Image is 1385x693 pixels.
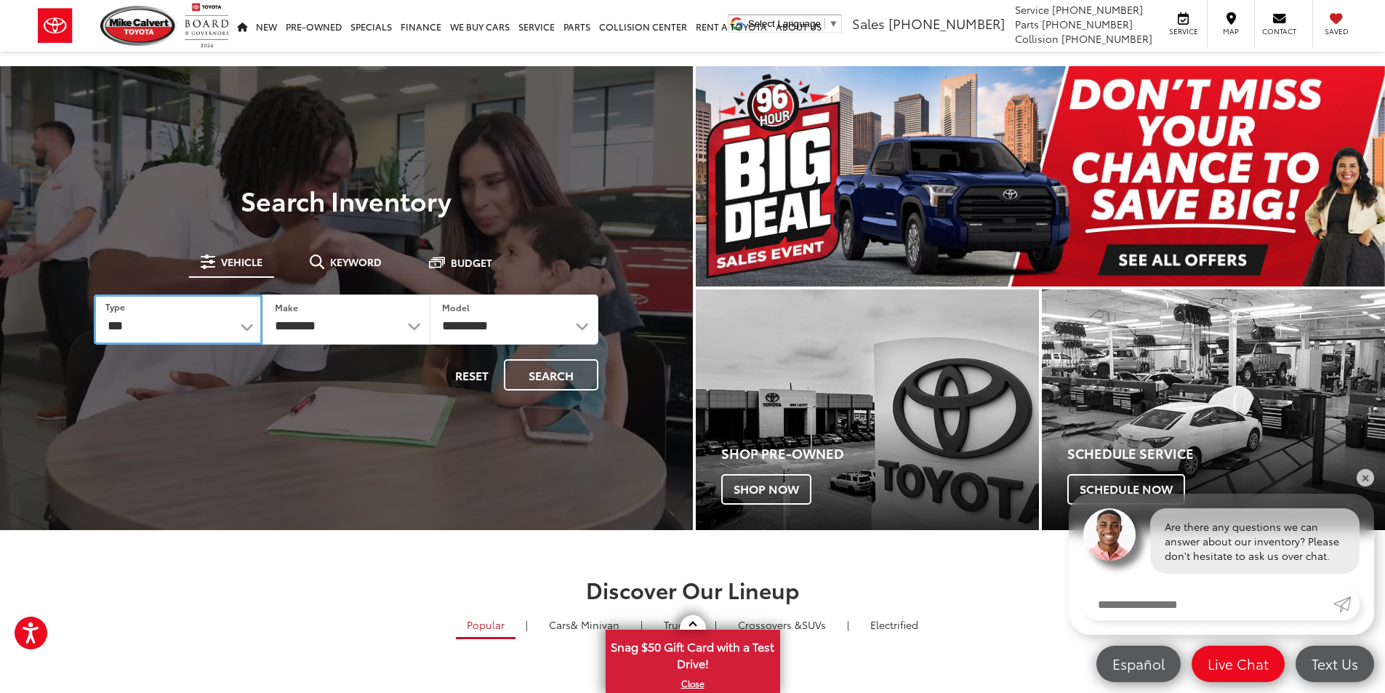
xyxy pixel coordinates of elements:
button: Reset [443,359,501,390]
span: Service [1167,26,1200,36]
a: Submit [1333,588,1360,620]
span: Contact [1262,26,1296,36]
span: Collision [1015,31,1059,46]
a: Popular [456,612,515,639]
label: Model [442,301,470,313]
span: Sales [852,14,885,33]
input: Enter your message [1083,588,1333,620]
a: Electrified [859,612,929,637]
a: Schedule Service Schedule Now [1042,289,1385,530]
label: Make [275,301,298,313]
h2: Discover Our Lineup [180,577,1205,601]
a: Español [1096,646,1181,682]
span: Shop Now [721,474,811,505]
span: Saved [1320,26,1352,36]
span: ▼ [829,18,838,29]
a: Live Chat [1192,646,1285,682]
li: | [843,617,853,632]
span: [PHONE_NUMBER] [1061,31,1152,46]
img: Agent profile photo [1083,508,1136,561]
a: Text Us [1296,646,1374,682]
span: Keyword [330,257,382,267]
span: & Minivan [571,617,619,632]
span: [PHONE_NUMBER] [888,14,1005,33]
h4: Shop Pre-Owned [721,446,1039,461]
span: Snag $50 Gift Card with a Test Drive! [607,631,779,676]
a: Trucks [653,612,704,637]
span: Budget [451,257,492,268]
span: Live Chat [1200,654,1276,673]
span: Schedule Now [1067,474,1185,505]
span: [PHONE_NUMBER] [1052,2,1143,17]
label: Type [105,300,125,313]
span: [PHONE_NUMBER] [1042,17,1133,31]
span: Service [1015,2,1049,17]
span: Español [1105,654,1172,673]
li: | [522,617,531,632]
span: Map [1215,26,1247,36]
div: Toyota [696,289,1039,530]
span: Text Us [1304,654,1365,673]
div: Are there any questions we can answer about our inventory? Please don't hesitate to ask us over c... [1150,508,1360,574]
div: Toyota [1042,289,1385,530]
a: SUVs [727,612,837,637]
a: Shop Pre-Owned Shop Now [696,289,1039,530]
button: Search [504,359,598,390]
span: Vehicle [221,257,262,267]
h4: Schedule Service [1067,446,1385,461]
a: Cars [538,612,630,637]
span: Parts [1015,17,1039,31]
img: Mike Calvert Toyota [100,6,177,46]
h3: Search Inventory [61,185,632,215]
